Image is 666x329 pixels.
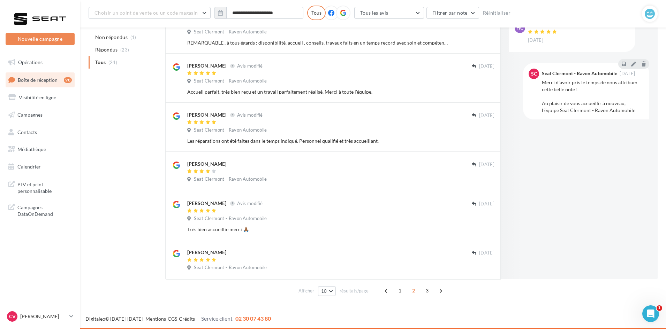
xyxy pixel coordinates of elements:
button: Filtrer par note [426,7,479,19]
span: [DATE] [479,162,494,168]
span: Tous les avis [360,10,388,16]
span: [DATE] [479,112,494,119]
span: 02 30 07 43 80 [235,315,271,322]
span: Avis modifié [237,112,263,118]
span: Visibilité en ligne [19,94,56,100]
span: résultats/page [340,288,369,294]
a: Calendrier [4,159,76,174]
span: HC [516,24,523,31]
span: 10 [321,288,327,294]
span: © [DATE]-[DATE] - - - [85,316,271,322]
span: Avis modifié [237,201,263,206]
span: Seat Clermont - Ravon Automobile [194,216,267,222]
span: PLV et print personnalisable [17,180,72,195]
span: Seat Clermont - Ravon Automobile [194,265,267,271]
span: Afficher [298,288,314,294]
span: Campagnes DataOnDemand [17,203,72,218]
div: Seat Clermont - Ravon Automobile [542,71,617,76]
span: Choisir un point de vente ou un code magasin [94,10,198,16]
span: Calendrier [17,164,41,170]
span: Médiathèque [17,146,46,152]
button: Choisir un point de vente ou un code magasin [89,7,211,19]
a: Médiathèque [4,142,76,157]
span: 3 [422,285,433,296]
span: Opérations [18,59,43,65]
span: Service client [201,315,233,322]
a: PLV et print personnalisable [4,177,76,197]
a: Opérations [4,55,76,70]
span: Campagnes [17,112,43,118]
a: Contacts [4,125,76,140]
div: [PERSON_NAME] [528,23,567,28]
span: [DATE] [479,201,494,207]
span: 1 [394,285,406,296]
p: [PERSON_NAME] [20,313,67,320]
a: Campagnes DataOnDemand [4,200,76,220]
div: [PERSON_NAME] [187,249,226,256]
span: Seat Clermont - Ravon Automobile [194,176,267,182]
div: Les réparations ont été faites dans le temps indiqué. Personnel qualifié et très accueillant. [187,138,449,144]
a: Visibilité en ligne [4,90,76,105]
span: SC [531,70,537,77]
a: Digitaleo [85,316,105,322]
div: [PERSON_NAME] [187,62,226,69]
a: CV [PERSON_NAME] [6,310,75,323]
span: CV [9,313,16,320]
a: Boîte de réception90 [4,72,76,87]
span: 1 [657,305,662,311]
a: CGS [168,316,177,322]
a: Campagnes [4,108,76,122]
div: Tous [307,6,326,20]
a: Crédits [179,316,195,322]
button: Nouvelle campagne [6,33,75,45]
div: Accueil parfait, très bien reçu et un travail parfaitement réalisé. Merci à toute l'équipe. [187,88,449,95]
span: (1) [130,34,136,40]
span: Seat Clermont - Ravon Automobile [194,127,267,133]
iframe: Intercom live chat [642,305,659,322]
div: [PERSON_NAME] [187,160,226,167]
span: Répondus [95,46,118,53]
a: Mentions [145,316,166,322]
span: [DATE] [479,63,494,70]
span: Avis modifié [237,63,263,69]
div: [PERSON_NAME] [187,111,226,118]
button: Tous les avis [354,7,424,19]
div: Très bien accueillie merci 🙏🏾 [187,226,449,233]
div: REMARQUABLE , à tous égards : disponibilité. accueil , conseils, travaux faits en un temps record... [187,39,449,46]
span: Seat Clermont - Ravon Automobile [194,29,267,35]
span: Contacts [17,129,37,135]
span: 2 [408,285,419,296]
span: Boîte de réception [18,77,58,83]
button: 10 [318,286,336,296]
span: [DATE] [620,71,635,76]
span: Non répondus [95,34,128,41]
span: Seat Clermont - Ravon Automobile [194,78,267,84]
span: [DATE] [479,250,494,256]
button: Réinitialiser [480,9,514,17]
span: [DATE] [528,37,543,44]
div: Merci d’avoir pris le temps de nous attribuer cette belle note ! Au plaisir de vous accueillir à ... [542,79,644,114]
div: 90 [64,77,72,83]
span: (23) [120,47,129,53]
div: [PERSON_NAME] [187,200,226,207]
